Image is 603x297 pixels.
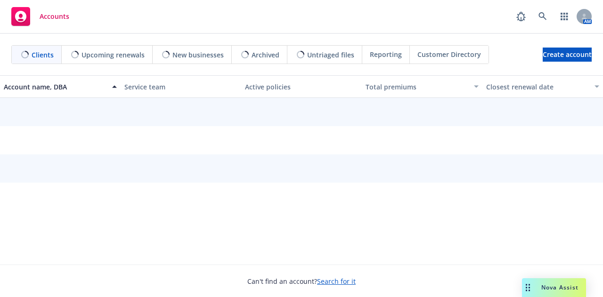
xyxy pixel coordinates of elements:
div: Service team [124,82,237,92]
span: Customer Directory [417,49,481,59]
a: Search for it [317,277,356,286]
span: Can't find an account? [247,276,356,286]
div: Closest renewal date [486,82,589,92]
button: Closest renewal date [482,75,603,98]
span: Untriaged files [307,50,354,60]
a: Accounts [8,3,73,30]
div: Account name, DBA [4,82,106,92]
a: Report a Bug [512,7,530,26]
span: Accounts [40,13,69,20]
a: Create account [543,48,592,62]
span: Create account [543,46,592,64]
div: Drag to move [522,278,534,297]
span: Archived [252,50,279,60]
button: Active policies [241,75,362,98]
span: Upcoming renewals [81,50,145,60]
button: Nova Assist [522,278,586,297]
a: Switch app [555,7,574,26]
div: Active policies [245,82,358,92]
div: Total premiums [366,82,468,92]
span: Reporting [370,49,402,59]
button: Total premiums [362,75,482,98]
span: New businesses [172,50,224,60]
button: Service team [121,75,241,98]
span: Clients [32,50,54,60]
a: Search [533,7,552,26]
span: Nova Assist [541,283,579,291]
